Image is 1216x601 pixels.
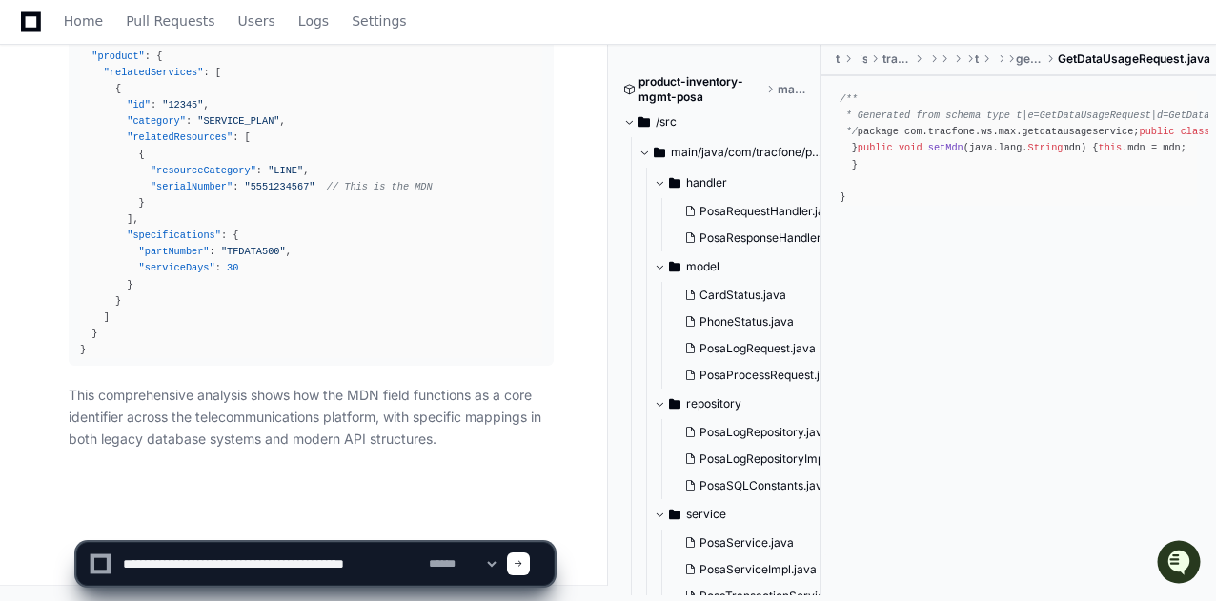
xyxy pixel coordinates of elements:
span: , [303,165,309,176]
svg: Directory [669,503,680,526]
svg: Directory [669,392,680,415]
span: services [862,51,867,67]
span: } [80,344,86,355]
span: 30 [227,262,238,273]
span: /src [656,114,677,130]
span: ] [104,311,110,323]
span: public [858,143,893,154]
span: this [1098,143,1122,154]
span: , [280,115,286,127]
span: (java.lang. mdn) [963,143,1086,154]
button: model [654,251,837,282]
button: CardStatus.java [677,282,840,309]
span: ] [127,213,132,225]
span: service [686,507,726,522]
span: : [210,246,215,257]
svg: Directory [669,255,680,278]
span: setMdn [928,143,963,154]
button: PosaProcessRequest.java [677,362,840,389]
span: // This is the MDN [327,181,433,192]
span: Pull Requests [126,15,214,27]
p: This comprehensive analysis shows how the MDN field functions as a core identifier across the tel... [69,385,554,450]
span: "SERVICE_PLAN" [197,115,279,127]
span: , [98,34,104,46]
span: , [132,213,138,225]
span: : [221,230,227,241]
span: PosaRequestHandler.java [699,204,838,219]
span: , [286,246,292,257]
span: master [778,82,806,97]
span: tracfone [975,51,979,67]
span: "5551234567" [245,181,315,192]
span: Settings [352,15,406,27]
svg: Directory [654,141,665,164]
span: [ [215,67,221,78]
span: { [115,83,121,94]
a: Powered byPylon [134,199,231,214]
span: PhoneStatus.java [699,314,794,330]
span: PosaLogRequest.java [699,341,816,356]
span: handler [686,175,727,190]
button: Start new chat [324,148,347,170]
button: main/java/com/tracfone/posa [638,137,821,168]
button: /src [623,107,806,137]
button: PosaLogRequest.java [677,335,840,362]
img: PlayerZero [19,19,57,57]
button: PosaSQLConstants.java [677,472,841,499]
span: Users [238,15,275,27]
button: PosaLogRepository.java [677,419,841,446]
span: : [256,165,262,176]
span: tracfone-jaxws-clients [882,51,912,67]
img: 1756235613930-3d25f9e4-fa56-45dd-b3ad-e072dfbd1548 [19,142,53,176]
span: : [233,181,238,192]
span: CardStatus.java [699,288,786,303]
svg: Directory [638,110,650,133]
span: "relatedResources" [127,131,233,143]
span: "serialNumber" [151,181,233,192]
svg: Directory [669,171,680,194]
span: { [156,50,162,62]
button: handler [654,168,837,198]
span: "resourceCategory" [151,165,256,176]
span: repository [686,396,741,411]
span: } [139,197,145,209]
div: We're offline, but we'll be back soon! [65,161,276,176]
span: "serviceDays" [139,262,215,273]
span: Logs [298,15,329,27]
span: main/java/com/tracfone/posa [671,145,821,160]
span: : [151,99,156,110]
span: } [91,34,97,46]
span: product-inventory-mgmt-posa [638,74,762,105]
div: Start new chat [65,142,313,161]
span: "partNumber" [139,246,210,257]
span: PosaSQLConstants.java [699,478,829,493]
span: "TFDATA500" [221,246,286,257]
span: { [139,149,145,160]
button: PosaRequestHandler.java [677,198,841,225]
span: : [186,115,192,127]
span: Home [64,15,103,27]
span: getdatausageservice [1016,51,1043,67]
span: tracfone [836,51,840,67]
span: "LINE" [268,165,303,176]
span: class [1181,127,1210,138]
span: void [899,143,922,154]
button: repository [654,389,837,419]
span: "product" [91,50,144,62]
span: "category" [127,115,186,127]
span: PosaLogRepositoryImpl.java [699,451,853,467]
span: : [233,131,238,143]
span: GetDataUsageRequest.java [1058,51,1210,67]
span: PosaResponseHandler.java [699,230,846,246]
span: public [1140,127,1175,138]
button: PosaResponseHandler.java [677,225,841,251]
span: "specifications" [127,230,221,241]
span: , [203,99,209,110]
button: service [654,499,837,530]
div: Welcome [19,76,347,107]
div: package com.tracfone.ws.max.getdatausageservice; implements java.io.Serializable { java.lang. mdn... [840,91,1197,206]
span: } [91,328,97,339]
iframe: Open customer support [1155,538,1206,590]
span: [ [245,131,251,143]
